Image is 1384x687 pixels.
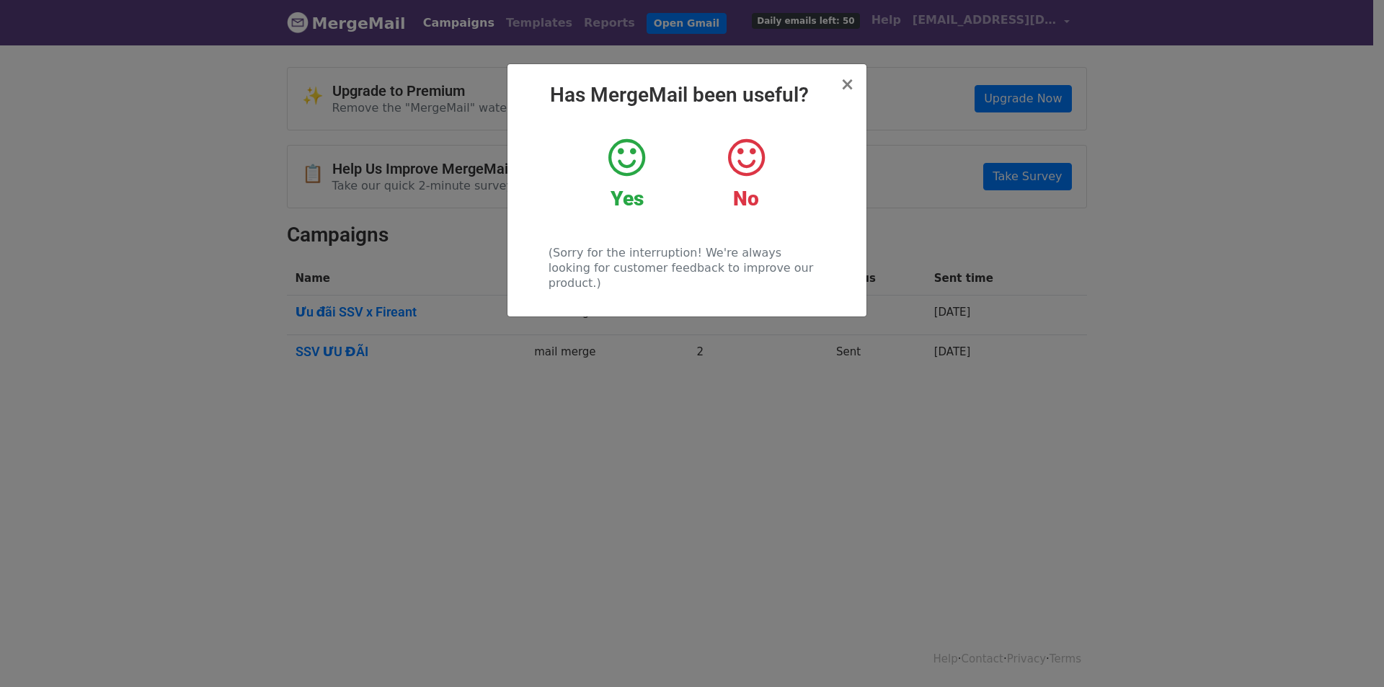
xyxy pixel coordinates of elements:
span: × [840,74,854,94]
p: (Sorry for the interruption! We're always looking for customer feedback to improve our product.) [549,245,825,291]
a: Yes [578,136,675,211]
a: No [697,136,794,211]
strong: Yes [611,187,644,210]
button: Close [840,76,854,93]
h2: Has MergeMail been useful? [519,83,855,107]
strong: No [733,187,759,210]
